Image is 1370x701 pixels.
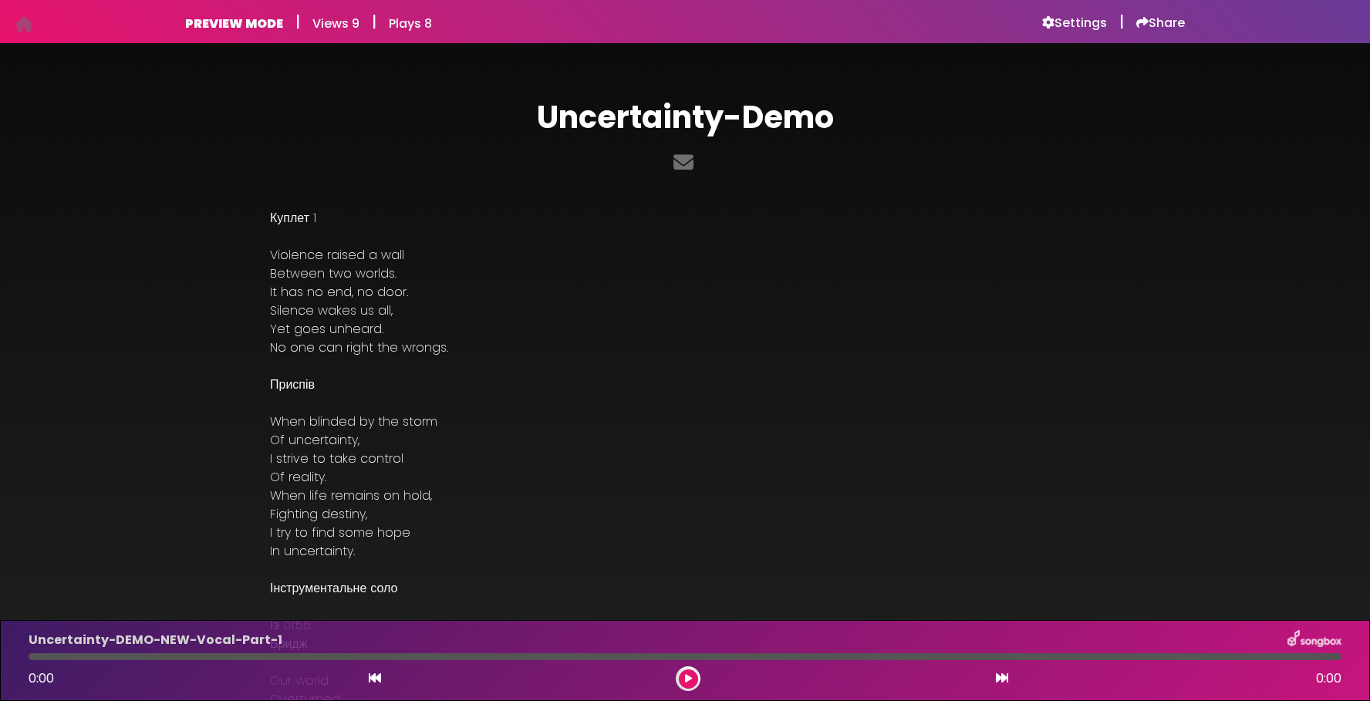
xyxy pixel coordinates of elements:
[270,339,1100,357] p: No one can right the wrongs.
[270,487,1100,505] p: When life remains on hold,
[270,265,1100,283] p: Between two worlds.
[270,376,1100,394] p: Приспів
[1119,12,1124,31] h5: |
[270,99,1100,136] h1: Uncertainty-Demo
[1136,15,1185,31] a: Share
[270,413,1100,431] p: When blinded by the storm
[270,209,1100,227] p: Куплет 1
[185,16,283,31] h6: PREVIEW MODE
[270,542,1100,561] p: In uncertainty.
[1316,669,1341,688] span: 0:00
[270,524,1100,542] p: I try to find some hope
[270,579,1100,598] p: Інструментальне соло
[270,450,1100,468] p: I strive to take control
[1287,630,1341,650] img: songbox-logo-white.png
[1042,15,1107,31] a: Settings
[29,669,54,687] span: 0:00
[270,302,1100,320] p: Silence wakes us all,
[29,631,282,649] p: Uncertainty-DEMO-NEW-Vocal-Part-1
[372,12,376,31] h5: |
[270,468,1100,487] p: Of reality.
[270,246,1100,265] p: Violence raised a wall
[389,16,432,31] h6: Plays 8
[270,505,1100,524] p: Fighting destiny,
[270,616,1100,635] p: Із 01:55:
[270,283,1100,302] p: It has no end, no door.
[312,16,359,31] h6: Views 9
[270,431,1100,450] p: Of uncertainty,
[295,12,300,31] h5: |
[270,320,1100,339] p: Yet goes unheard.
